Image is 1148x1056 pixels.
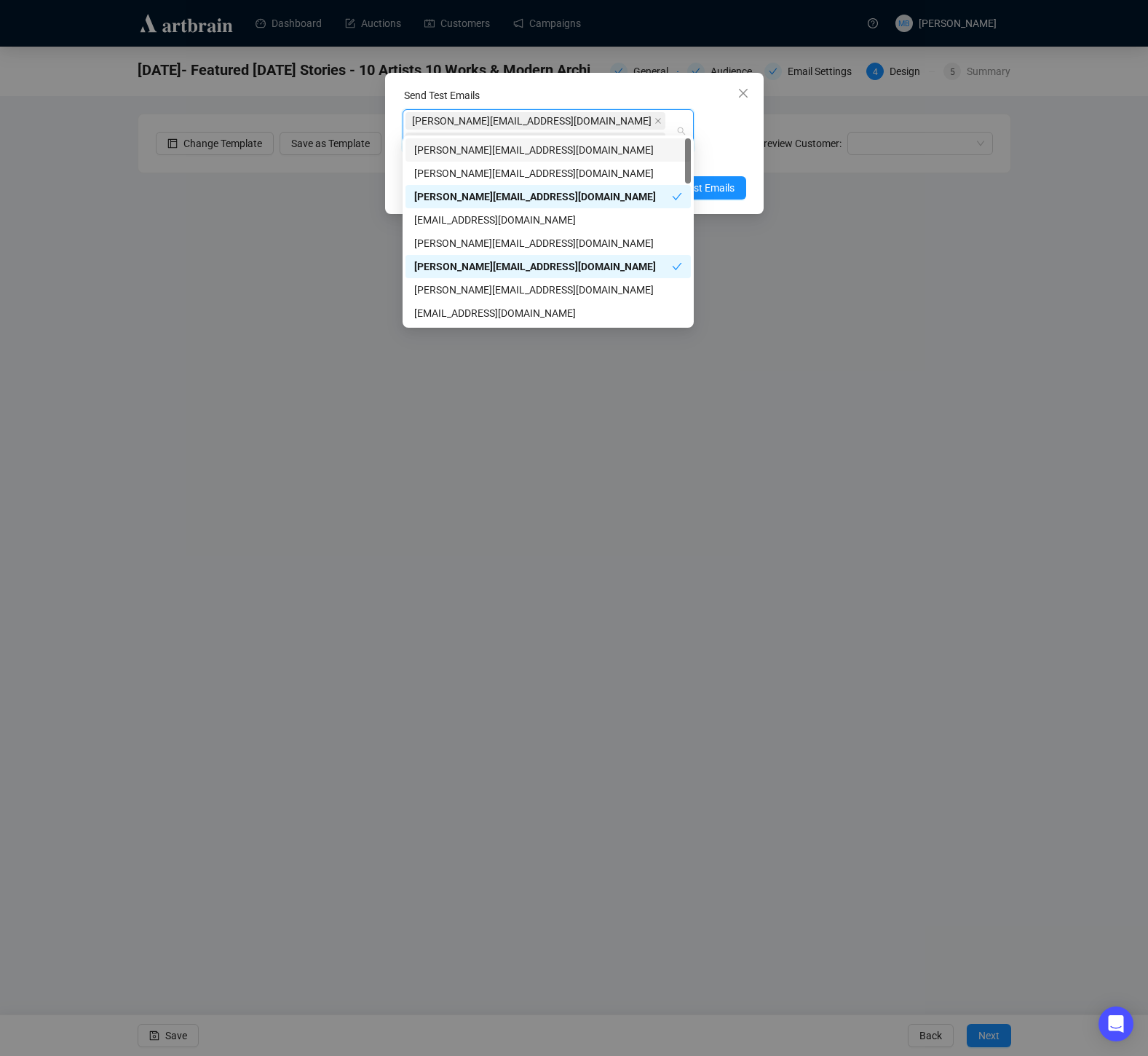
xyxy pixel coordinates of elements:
[404,90,480,101] label: Send Test Emails
[659,180,735,196] span: Send Test Emails
[405,255,691,278] div: robyn@lelandlittle.com
[405,162,691,185] div: neta.k@artbrain.co
[1098,1006,1133,1041] div: Open Intercom Messenger
[405,112,665,130] span: robyn@lelandlittle.com
[414,165,682,181] div: [PERSON_NAME][EMAIL_ADDRESS][DOMAIN_NAME]
[414,282,682,298] div: [PERSON_NAME][EMAIL_ADDRESS][DOMAIN_NAME]
[405,208,691,232] div: lian@lelandlittle.com
[414,142,682,158] div: [PERSON_NAME][EMAIL_ADDRESS][DOMAIN_NAME]
[412,113,652,129] span: [PERSON_NAME][EMAIL_ADDRESS][DOMAIN_NAME]
[732,82,755,105] button: Close
[412,133,652,149] span: [PERSON_NAME][EMAIL_ADDRESS][DOMAIN_NAME]
[405,138,691,162] div: rebecca.e@artbrain.co
[405,232,691,255] div: jessi@lelandlittle.com
[405,278,691,302] div: leland@lelandlittle.com
[672,261,682,272] span: check
[405,133,665,150] span: holly@lelandlittle.com
[405,185,691,208] div: holly@lelandlittle.com
[414,305,682,321] div: [EMAIL_ADDRESS][DOMAIN_NAME]
[414,259,672,275] div: [PERSON_NAME][EMAIL_ADDRESS][DOMAIN_NAME]
[414,235,682,251] div: [PERSON_NAME][EMAIL_ADDRESS][DOMAIN_NAME]
[654,117,662,125] span: close
[405,302,691,325] div: mark@lelandlittle.com
[414,189,672,205] div: [PERSON_NAME][EMAIL_ADDRESS][DOMAIN_NAME]
[737,87,749,99] span: close
[414,212,682,228] div: [EMAIL_ADDRESS][DOMAIN_NAME]
[672,192,682,202] span: check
